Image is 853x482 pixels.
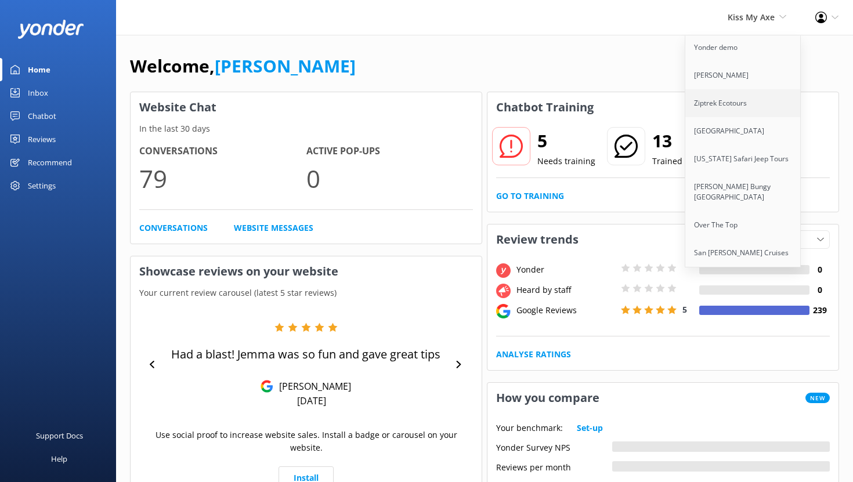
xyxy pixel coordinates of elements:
a: Website Messages [234,222,313,234]
span: New [805,393,830,403]
img: Google Reviews [261,380,273,393]
h2: 5 [537,127,595,155]
h4: Active Pop-ups [306,144,474,159]
a: [US_STATE] Safari Jeep Tours [685,145,801,173]
div: Yonder [514,263,618,276]
p: In the last 30 days [131,122,482,135]
a: San [PERSON_NAME] Cruises [685,239,801,267]
span: 5 [682,304,687,315]
p: Your benchmark: [496,422,563,434]
img: yonder-white-logo.png [17,20,84,39]
p: [PERSON_NAME] [273,380,351,393]
h4: 0 [809,284,830,296]
p: Your current review carousel (latest 5 star reviews) [131,287,482,299]
p: 79 [139,159,306,198]
h3: Showcase reviews on your website [131,256,482,287]
div: Home [28,58,50,81]
a: Set-up [577,422,603,434]
a: [PERSON_NAME] [215,54,356,78]
a: Analyse Ratings [496,348,571,361]
p: [DATE] [297,394,326,407]
p: Use social proof to increase website sales. Install a badge or carousel on your website. [139,429,473,455]
h4: 0 [809,263,830,276]
div: Google Reviews [514,304,618,317]
h3: Review trends [487,224,587,255]
h3: Website Chat [131,92,482,122]
a: [US_STATE] Adventure Guides [685,267,801,295]
h4: 239 [809,304,830,317]
p: Had a blast! Jemma was so fun and gave great tips [171,346,440,363]
p: Needs training [537,155,595,168]
span: Kiss My Axe [728,12,775,23]
p: 0 [306,159,474,198]
h2: 13 [652,127,756,155]
div: Help [51,447,67,470]
a: [GEOGRAPHIC_DATA] [685,117,801,145]
div: Recommend [28,151,72,174]
div: Settings [28,174,56,197]
a: Go to Training [496,190,564,202]
div: Support Docs [36,424,83,447]
h1: Welcome, [130,52,356,80]
h3: How you compare [487,383,608,413]
a: [PERSON_NAME] Bungy [GEOGRAPHIC_DATA] [685,173,801,211]
a: [PERSON_NAME] [685,61,801,89]
div: Yonder Survey NPS [496,441,612,452]
h3: Chatbot Training [487,92,602,122]
div: Chatbot [28,104,56,128]
a: Ziptrek Ecotours [685,89,801,117]
div: Heard by staff [514,284,618,296]
div: Reviews per month [496,461,612,472]
a: Conversations [139,222,208,234]
div: Inbox [28,81,48,104]
a: Yonder demo [685,34,801,61]
div: Reviews [28,128,56,151]
a: Over The Top [685,211,801,239]
p: Trained in the last 30 days [652,155,756,168]
h4: Conversations [139,144,306,159]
